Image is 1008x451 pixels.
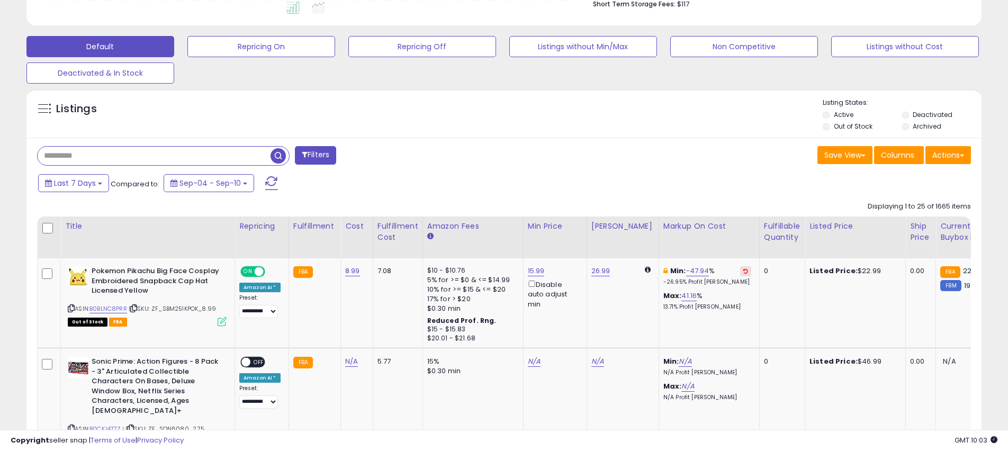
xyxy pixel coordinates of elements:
[834,122,872,131] label: Out of Stock
[111,179,159,189] span: Compared to:
[11,436,184,446] div: seller snap | |
[26,36,174,57] button: Default
[241,267,255,276] span: ON
[89,304,127,313] a: B0BLNC8PRR
[913,122,941,131] label: Archived
[92,266,220,299] b: Pokemon Pikachu Big Face Cosplay Embroidered Snapback Cap Hat Licensed Yellow
[881,150,914,160] span: Columns
[377,221,418,243] div: Fulfillment Cost
[528,221,582,232] div: Min Price
[528,278,579,309] div: Disable auto adjust min
[659,217,759,258] th: The percentage added to the cost of goods (COGS) that forms the calculator for Min & Max prices.
[26,62,174,84] button: Deactivated & In Stock
[239,385,281,409] div: Preset:
[377,357,415,366] div: 5.77
[427,357,515,366] div: 15%
[834,110,853,119] label: Active
[809,266,897,276] div: $22.99
[663,278,751,286] p: -26.95% Profit [PERSON_NAME]
[964,281,981,291] span: 19.85
[809,357,897,366] div: $46.99
[817,146,872,164] button: Save View
[348,36,496,57] button: Repricing Off
[868,202,971,212] div: Displaying 1 to 25 of 1665 items
[764,357,797,366] div: 0
[68,357,89,378] img: 51G7p-GIfUL._SL40_.jpg
[68,318,107,327] span: All listings that are currently out of stock and unavailable for purchase on Amazon
[663,266,751,286] div: %
[874,146,924,164] button: Columns
[679,356,691,367] a: N/A
[910,221,931,243] div: Ship Price
[137,435,184,445] a: Privacy Policy
[963,266,982,276] span: 22.99
[509,36,657,57] button: Listings without Min/Max
[528,356,541,367] a: N/A
[910,266,928,276] div: 0.00
[109,318,127,327] span: FBA
[663,356,679,366] b: Min:
[764,221,800,243] div: Fulfillable Quantity
[54,178,96,188] span: Last 7 Days
[686,266,709,276] a: -47.94
[345,356,358,367] a: N/A
[681,291,697,301] a: 41.16
[11,435,49,445] strong: Copyright
[92,357,220,418] b: Sonic Prime: Action Figures - 8 Pack - 3" Articulated Collectible Characters On Bases, Deluxe Win...
[591,221,654,232] div: [PERSON_NAME]
[427,316,497,325] b: Reduced Prof. Rng.
[179,178,241,188] span: Sep-04 - Sep-10
[427,325,515,334] div: $15 - $15.83
[809,266,858,276] b: Listed Price:
[239,373,281,383] div: Amazon AI *
[663,291,751,311] div: %
[239,283,281,292] div: Amazon AI *
[940,280,961,291] small: FBM
[955,435,997,445] span: 2025-09-18 10:03 GMT
[925,146,971,164] button: Actions
[250,358,267,367] span: OFF
[910,357,928,366] div: 0.00
[56,102,97,116] h5: Listings
[831,36,979,57] button: Listings without Cost
[345,266,360,276] a: 8.99
[239,294,281,318] div: Preset:
[427,221,519,232] div: Amazon Fees
[427,334,515,343] div: $20.01 - $21.68
[427,294,515,304] div: 17% for > $20
[591,266,610,276] a: 26.99
[68,266,89,287] img: 41aGs0+bVML._SL40_.jpg
[264,267,281,276] span: OFF
[295,146,336,165] button: Filters
[663,369,751,376] p: N/A Profit [PERSON_NAME]
[670,36,818,57] button: Non Competitive
[591,356,604,367] a: N/A
[764,266,797,276] div: 0
[940,221,995,243] div: Current Buybox Price
[663,394,751,401] p: N/A Profit [PERSON_NAME]
[187,36,335,57] button: Repricing On
[809,356,858,366] b: Listed Price:
[293,266,313,278] small: FBA
[427,275,515,285] div: 5% for >= $0 & <= $14.99
[293,357,313,368] small: FBA
[681,381,694,392] a: N/A
[663,291,682,301] b: Max:
[528,266,545,276] a: 15.99
[663,221,755,232] div: Markup on Cost
[239,221,284,232] div: Repricing
[943,356,956,366] span: N/A
[663,303,751,311] p: 13.71% Profit [PERSON_NAME]
[91,435,136,445] a: Terms of Use
[68,266,227,325] div: ASIN:
[427,266,515,275] div: $10 - $10.76
[293,221,336,232] div: Fulfillment
[663,381,682,391] b: Max:
[427,366,515,376] div: $0.30 min
[940,266,960,278] small: FBA
[129,304,216,313] span: | SKU: ZF_SBM251KPOK_8.99
[427,232,434,241] small: Amazon Fees.
[670,266,686,276] b: Min:
[427,304,515,313] div: $0.30 min
[164,174,254,192] button: Sep-04 - Sep-10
